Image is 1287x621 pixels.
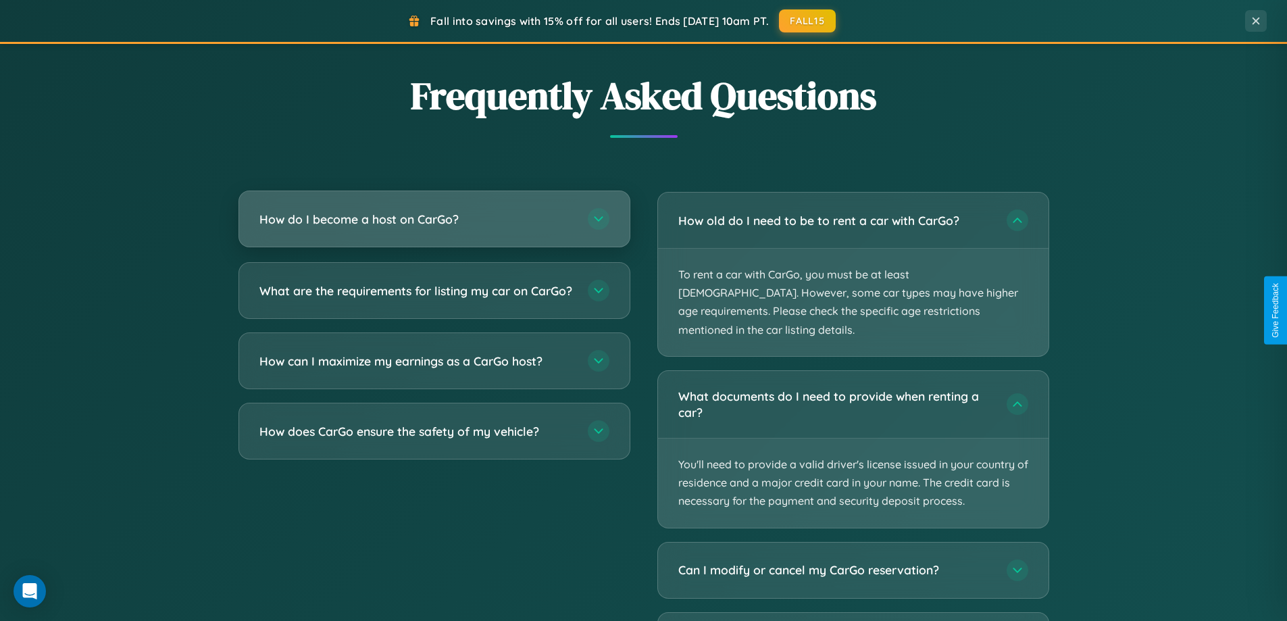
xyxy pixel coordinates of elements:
[259,353,574,370] h3: How can I maximize my earnings as a CarGo host?
[259,282,574,299] h3: What are the requirements for listing my car on CarGo?
[658,249,1049,356] p: To rent a car with CarGo, you must be at least [DEMOGRAPHIC_DATA]. However, some car types may ha...
[658,439,1049,528] p: You'll need to provide a valid driver's license issued in your country of residence and a major c...
[678,388,993,421] h3: What documents do I need to provide when renting a car?
[259,211,574,228] h3: How do I become a host on CarGo?
[678,562,993,578] h3: Can I modify or cancel my CarGo reservation?
[14,575,46,607] div: Open Intercom Messenger
[238,70,1049,122] h2: Frequently Asked Questions
[779,9,836,32] button: FALL15
[259,423,574,440] h3: How does CarGo ensure the safety of my vehicle?
[430,14,769,28] span: Fall into savings with 15% off for all users! Ends [DATE] 10am PT.
[1271,283,1280,338] div: Give Feedback
[678,212,993,229] h3: How old do I need to be to rent a car with CarGo?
